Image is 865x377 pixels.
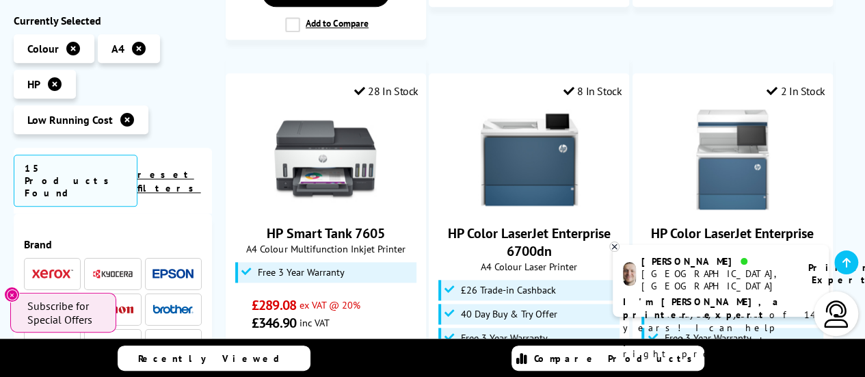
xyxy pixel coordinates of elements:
img: HP Color LaserJet Enterprise 6700dn [478,108,581,211]
div: 28 In Stock [354,84,418,98]
span: Low Running Cost [27,113,113,127]
img: HP Color LaserJet Enterprise MFP 6800dn [681,108,784,211]
span: £289.08 [252,296,296,314]
a: HP Smart Tank 7605 [274,200,377,213]
span: A4 Colour Multifunction Inkjet Printer [233,242,418,255]
span: Free 3 Year Warranty [258,267,345,278]
button: Close [4,287,20,302]
span: £26 Trade-in Cashback [461,285,556,296]
a: Xerox [32,265,73,283]
a: Compare Products [511,346,704,371]
span: HP [27,77,40,91]
a: Recently Viewed [118,346,310,371]
span: Compare Products [534,352,700,365]
img: Brother [152,304,194,314]
a: Kyocera [92,265,133,283]
span: A4 Colour Laser Printer [436,260,622,273]
div: 2 In Stock [767,84,825,98]
img: Epson [152,269,194,279]
span: ex VAT @ 20% [300,298,360,311]
span: 15 Products Found [14,155,137,207]
a: HP Color LaserJet Enterprise MFP 6800dn [651,224,814,260]
img: Xerox [32,270,73,279]
span: inc VAT [300,316,330,329]
label: Add to Compare [285,17,369,32]
span: £346.90 [252,314,296,332]
img: HP Smart Tank 7605 [274,108,377,211]
a: HP Color LaserJet Enterprise MFP 6800dn [681,200,784,213]
a: HP Smart Tank 7605 [267,224,384,242]
div: [PERSON_NAME] [641,255,791,268]
a: Lexmark [32,337,73,354]
span: Brand [24,237,202,251]
span: A4 [111,42,124,55]
span: Subscribe for Special Offers [27,299,103,326]
a: reset filters [137,168,201,194]
img: Kyocera [92,269,133,279]
a: OKI [152,337,194,354]
div: Currently Selected [14,14,212,27]
b: I'm [PERSON_NAME], a printer expert [623,296,782,321]
span: Recently Viewed [138,352,293,365]
div: [GEOGRAPHIC_DATA], [GEOGRAPHIC_DATA] [641,268,791,292]
a: Brother [152,301,194,318]
p: of 14 years! I can help you choose the right product [623,296,819,361]
img: ashley-livechat.png [623,262,636,286]
a: HP Color LaserJet Enterprise 6700dn [448,224,611,260]
span: Free 3 Year Warranty [461,333,548,343]
a: HP Color LaserJet Enterprise 6700dn [478,200,581,213]
span: Colour [27,42,59,55]
div: 8 In Stock [563,84,622,98]
span: 40 Day Buy & Try Offer [461,309,557,320]
a: Epson [152,265,194,283]
img: user-headset-light.svg [823,300,850,328]
a: Ricoh [92,337,133,354]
